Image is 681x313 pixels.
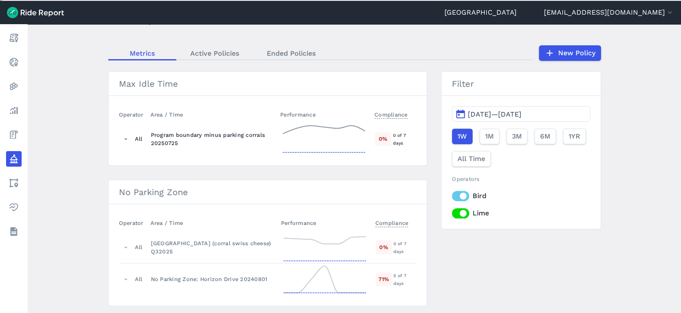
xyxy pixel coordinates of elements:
h3: Filter [441,72,600,96]
a: Metrics [108,47,176,60]
th: Area / Time [147,215,278,231]
span: 1W [457,131,467,142]
a: Policy [6,151,22,167]
a: Analyze [6,103,22,118]
a: Ended Policies [253,47,329,60]
div: 5 of 7 days [393,272,416,287]
a: Report [6,30,22,46]
div: All [135,135,143,143]
span: Compliance [374,109,408,119]
a: Realtime [6,54,22,70]
a: New Policy [539,45,601,61]
button: 1M [480,129,499,144]
span: 6M [540,131,550,142]
a: Datasets [6,224,22,239]
div: 0 % [376,240,392,254]
div: 0 of 7 days [393,240,416,255]
th: Area / Time [147,106,277,123]
h3: Max Idle Time [109,72,427,96]
div: 0 % [375,132,391,145]
span: 1M [485,131,494,142]
a: Fees [6,127,22,142]
div: 71 % [376,272,392,286]
img: Ride Report [7,7,64,18]
span: All Time [457,154,485,164]
th: Performance [277,106,371,123]
button: 6M [534,129,556,144]
div: [GEOGRAPHIC_DATA] (corral swiss cheese) Q32025 [151,239,274,256]
button: All Time [452,151,491,167]
h3: No Parking Zone [109,180,427,204]
span: 3M [512,131,522,142]
div: All [135,275,143,283]
a: Active Policies [176,47,253,60]
button: 1W [452,129,473,144]
span: 1YR [569,131,580,142]
button: Settings [1,0,2,1]
label: Lime [452,208,590,218]
th: Performance [278,215,372,231]
button: [DATE]—[DATE] [452,106,590,122]
a: Heatmaps [6,79,22,94]
button: 3M [506,129,528,144]
button: 1YR [563,129,586,144]
span: Operators [452,176,480,182]
a: Health [6,199,22,215]
a: Areas [6,175,22,191]
span: [DATE]—[DATE] [468,110,521,118]
button: [EMAIL_ADDRESS][DOMAIN_NAME] [544,7,674,18]
th: Operator [119,215,147,231]
a: [GEOGRAPHIC_DATA] [444,7,517,18]
div: 0 of 7 days [393,131,416,147]
div: No Parking Zone: Horizon Drive 20240801 [151,275,274,283]
span: Compliance [375,217,409,227]
label: Bird [452,191,590,201]
div: Program boundary minus parking corrals 20250725 [151,131,273,147]
div: All [135,243,143,251]
button: Previous [0,0,1,1]
th: Operator [119,106,147,123]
